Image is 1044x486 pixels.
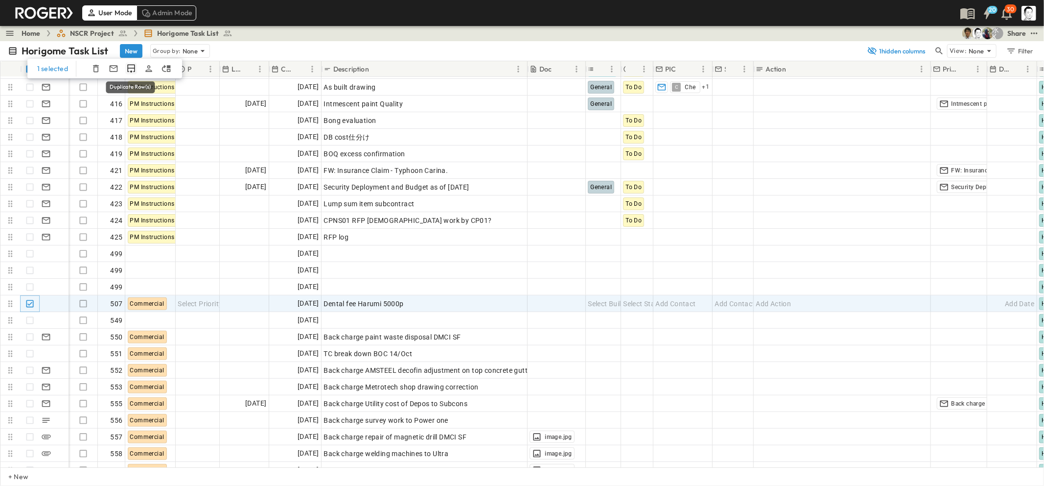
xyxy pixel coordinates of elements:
span: 423 [110,199,122,209]
button: Sort [296,64,306,74]
p: Description [333,64,369,74]
span: [DATE] [298,131,319,143]
span: To Do [626,184,642,191]
span: 421 [110,166,122,175]
button: Duplicate Row(s) [125,63,137,74]
div: User Mode [82,5,137,20]
span: 499 [110,266,122,275]
span: TC break down BOC 14/Oct [324,349,412,359]
p: Horigome Task List [22,44,108,58]
a: NSCR Project [56,28,128,38]
span: Back charge paint waste disposal DMCI SF [324,332,461,342]
button: Filter [1002,44,1036,58]
button: Assign Owner [143,63,155,74]
span: Select Building [588,299,635,309]
span: To Do [626,217,642,224]
span: BOQ excess confirmation [324,149,405,159]
span: Bong evaluation [324,116,376,125]
span: 552 [110,365,122,375]
span: To Do [626,117,642,124]
button: Sort [243,64,254,74]
span: General [590,100,612,107]
button: Menu [638,63,650,75]
button: 20 [977,4,997,22]
span: 416 [110,99,122,109]
span: To Do [626,84,642,91]
span: PM Instructions [130,184,175,191]
span: [DATE] [298,364,319,376]
span: 419 [110,149,122,159]
span: [DATE] [298,398,319,409]
span: [DATE] [298,315,319,326]
span: 555 [110,399,122,409]
span: Select Priority [178,299,223,309]
span: As built drawing [324,82,375,92]
span: Intmescent paint Quality [324,99,403,109]
p: Primary Email [943,64,959,74]
span: [DATE] [298,215,319,226]
a: Home [22,28,41,38]
span: To Do [626,134,642,141]
button: Menu [254,63,266,75]
span: 557 [110,432,122,442]
button: Sort [961,64,972,74]
div: 水口 浩一 (MIZUGUCHI Koichi) (mizuguti@bcd.taisei.co.jp) [992,27,1003,39]
div: Share [1007,28,1026,38]
div: Filter [1006,46,1034,56]
img: Profile Picture [1021,6,1036,21]
span: [DATE] [245,398,266,409]
span: image.jpg [545,450,572,458]
span: RFP log [324,232,348,242]
span: Lump sum item subcontract [324,199,414,209]
span: Back charge survey work to Power one [324,415,448,425]
span: [DATE] [298,448,319,459]
p: + New [8,472,14,482]
button: New [120,44,142,58]
p: None [183,46,198,56]
span: [DATE] [298,165,319,176]
button: Sort [595,64,606,74]
span: 550 [110,332,122,342]
span: Commercial [130,334,164,340]
p: + 5 [577,466,583,474]
button: Menu [916,63,928,75]
span: 558 [110,449,122,459]
span: Commercial [130,367,164,374]
img: 堀米 康介(K.HORIGOME) (horigome@bcd.taisei.co.jp) [972,27,984,39]
span: [DATE] [298,148,319,159]
span: 424 [110,216,122,225]
span: [DATE] [298,181,319,193]
span: [DATE] [298,98,319,109]
img: Joshua Whisenant (josh@tryroger.com) [982,27,994,39]
span: 559 [110,465,122,475]
button: Sort [678,64,689,74]
button: Menu [205,63,216,75]
span: NSCR Project [70,28,114,38]
p: Subcon [724,64,726,74]
button: Menu [972,63,984,75]
a: Horigome Task List [143,28,232,38]
button: test [1028,27,1040,39]
span: [DATE] [298,348,319,359]
p: Created [281,64,294,74]
span: PM Instructions [130,117,175,124]
span: Commercial [130,450,164,457]
button: 1hidden columns [861,44,931,58]
span: To Do [626,150,642,157]
span: [DATE] [298,298,319,309]
span: image.jpg [545,466,572,474]
span: Back charge Utility cost of Depos to Subcons [324,399,467,409]
p: Doc [539,64,552,74]
button: Menu [512,63,524,75]
button: Add Template [108,63,119,74]
button: Menu [697,63,709,75]
span: General [590,84,612,91]
span: [DATE] [298,265,319,276]
button: Menu [571,63,582,75]
span: Commercial [130,384,164,390]
span: FW: Insurance Claim - Typhoon Carina. [324,166,448,175]
button: Sort [371,64,382,74]
span: Che [685,83,696,91]
span: 417 [110,116,122,125]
